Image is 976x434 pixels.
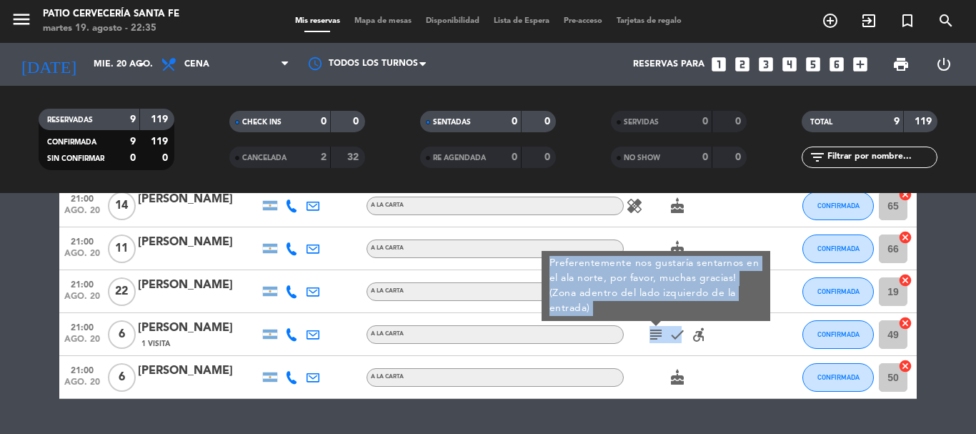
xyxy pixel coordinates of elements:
i: accessible_forward [690,326,707,343]
i: cancel [898,187,912,202]
span: CONFIRMADA [817,330,860,338]
strong: 0 [544,117,553,127]
span: RESERVADAS [47,117,93,124]
span: CONFIRMADA [817,245,860,252]
strong: 32 [347,152,362,162]
button: CONFIRMADA [802,192,874,220]
i: looks_4 [780,55,799,74]
button: CONFIRMADA [802,235,874,263]
div: [PERSON_NAME] [138,190,259,209]
strong: 0 [162,153,171,163]
button: CONFIRMADA [802,320,874,349]
span: CANCELADA [242,154,287,162]
i: looks_6 [827,55,846,74]
strong: 2 [321,152,327,162]
span: 21:00 [64,275,100,292]
i: cake [669,369,686,386]
i: looks_3 [757,55,775,74]
span: Mis reservas [288,17,347,25]
i: looks_5 [804,55,822,74]
span: 21:00 [64,318,100,335]
span: ago. 20 [64,335,100,351]
span: 11 [108,235,136,263]
span: ago. 20 [64,292,100,308]
span: RE AGENDADA [433,154,486,162]
button: CONFIRMADA [802,277,874,306]
span: 14 [108,192,136,220]
strong: 9 [130,137,136,147]
i: search [937,12,955,29]
strong: 0 [702,117,708,127]
span: 21:00 [64,361,100,378]
span: CHECK INS [242,119,282,126]
div: Preferentemente nos gustaría sentarnos en el ala norte, por favor, muchas gracias! (Zona adentro ... [549,256,763,316]
span: Reservas para [633,59,704,69]
i: cancel [898,316,912,330]
span: CONFIRMADA [817,373,860,381]
span: ago. 20 [64,206,100,222]
span: ago. 20 [64,378,100,394]
div: Patio Cervecería Santa Fe [43,7,179,21]
span: A LA CARTA [371,202,404,208]
span: print [892,56,910,73]
strong: 0 [130,153,136,163]
i: cake [669,240,686,257]
span: A LA CARTA [371,288,404,294]
span: 22 [108,277,136,306]
strong: 0 [512,152,517,162]
i: filter_list [809,149,826,166]
span: 21:00 [64,232,100,249]
input: Filtrar por nombre... [826,149,937,165]
span: Mapa de mesas [347,17,419,25]
i: subject [647,326,664,343]
span: Cena [184,59,209,69]
i: menu [11,9,32,30]
span: A LA CARTA [371,331,404,337]
strong: 0 [544,152,553,162]
span: Disponibilidad [419,17,487,25]
i: check [669,326,686,343]
span: Tarjetas de regalo [609,17,689,25]
span: 6 [108,363,136,392]
div: [PERSON_NAME] [138,233,259,252]
i: cancel [898,359,912,373]
strong: 0 [735,152,744,162]
i: looks_two [733,55,752,74]
span: CONFIRMADA [817,287,860,295]
span: A LA CARTA [371,245,404,251]
span: 21:00 [64,189,100,206]
span: 6 [108,320,136,349]
span: SIN CONFIRMAR [47,155,104,162]
i: add_box [851,55,870,74]
span: CONFIRMADA [817,202,860,209]
i: cancel [898,273,912,287]
i: arrow_drop_down [133,56,150,73]
strong: 0 [735,117,744,127]
span: Lista de Espera [487,17,557,25]
span: SERVIDAS [624,119,659,126]
i: add_circle_outline [822,12,839,29]
div: martes 19. agosto - 22:35 [43,21,179,36]
strong: 0 [353,117,362,127]
div: LOG OUT [922,43,965,86]
button: menu [11,9,32,35]
span: TOTAL [810,119,832,126]
i: [DATE] [11,49,86,80]
strong: 0 [321,117,327,127]
span: 1 Visita [141,338,170,350]
span: CONFIRMADA [47,139,96,146]
i: power_settings_new [935,56,952,73]
strong: 0 [512,117,517,127]
div: [PERSON_NAME] [138,362,259,380]
span: NO SHOW [624,154,660,162]
span: SENTADAS [433,119,471,126]
span: ago. 20 [64,249,100,265]
strong: 9 [894,117,900,127]
strong: 119 [915,117,935,127]
i: cake [669,197,686,214]
strong: 9 [130,114,136,124]
i: cancel [898,230,912,245]
i: healing [626,197,643,214]
i: exit_to_app [860,12,877,29]
strong: 0 [702,152,708,162]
